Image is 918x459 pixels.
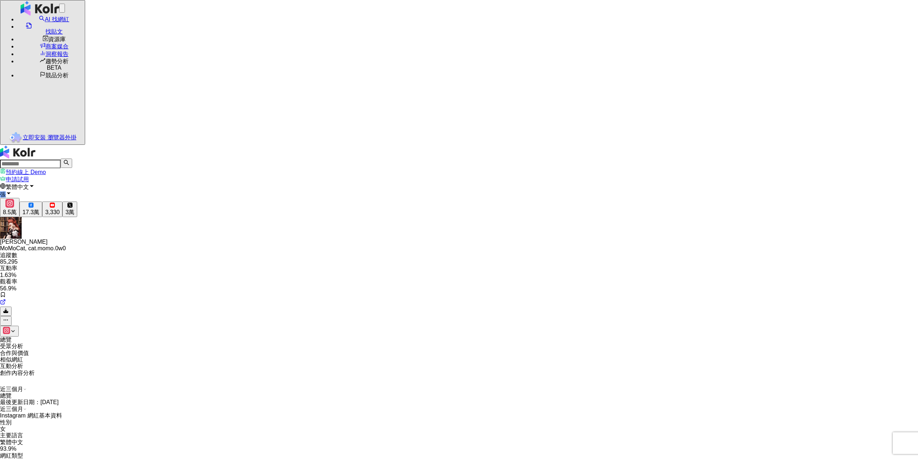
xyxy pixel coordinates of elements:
img: logo [21,1,59,16]
span: search [39,16,45,22]
div: 3,330 [45,209,60,216]
div: BETA [26,65,82,71]
button: 3,330 [42,202,62,217]
img: chrome extension [9,132,23,144]
span: 趨勢分析 [26,58,82,72]
button: 3萬 [62,202,77,217]
div: 8.5萬 [3,209,17,216]
a: 找貼文 [26,23,82,35]
span: 洞察報告 [45,51,69,57]
span: 競品分析 [45,72,69,78]
a: 商案媒合 [40,43,69,49]
span: search [63,160,69,166]
span: 找貼文 [45,29,63,35]
a: 洞察報告 [40,51,69,57]
a: searchAI 找網紅 [39,16,69,22]
a: chrome extension立即安裝 瀏覽器外掛 [3,132,82,144]
span: 立即安裝 瀏覽器外掛 [23,134,76,140]
span: 繁體中文 [6,184,29,190]
span: 商案媒合 [45,43,69,49]
div: 3萬 [65,209,74,216]
span: 資源庫 [48,36,66,42]
div: 17.3萬 [22,209,39,216]
span: rise [40,58,45,64]
span: AI 找網紅 [45,16,69,22]
button: 17.3萬 [19,202,42,217]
